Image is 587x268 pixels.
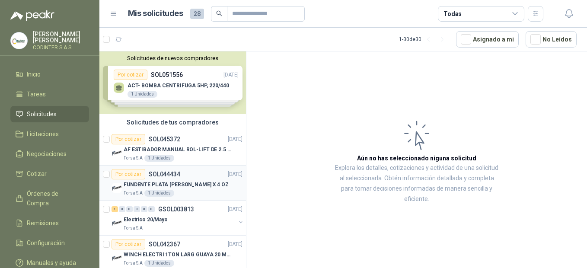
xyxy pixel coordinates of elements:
div: Solicitudes de nuevos compradoresPor cotizarSOL051556[DATE] ACT- BOMBA CENTRIFUGA 5HP, 220/4401 U... [99,51,246,114]
span: Cotizar [27,169,47,179]
img: Company Logo [112,183,122,193]
div: Todas [443,9,462,19]
span: Inicio [27,70,41,79]
img: Company Logo [11,32,27,49]
p: CODINTER S.A.S [33,45,89,50]
a: Tareas [10,86,89,102]
a: Cotizar [10,166,89,182]
p: Explora los detalles, cotizaciones y actividad de una solicitud al seleccionarla. Obtén informaci... [333,163,501,204]
span: Tareas [27,89,46,99]
p: WINCH ELECTRI 1TON LARG GUAYA 20 MTROS-N [124,251,231,259]
a: Negociaciones [10,146,89,162]
p: FUNDENTE PLATA [PERSON_NAME] X 4 OZ [124,181,229,189]
div: Por cotizar [112,169,145,179]
a: Licitaciones [10,126,89,142]
p: [DATE] [228,135,242,144]
span: Órdenes de Compra [27,189,81,208]
p: Forsa S.A [124,155,143,162]
p: SOL045372 [149,136,180,142]
a: Por cotizarSOL045372[DATE] Company LogoAF ESTIBADOR MANUAL ROL-LIFT DE 2.5 TONForsa S.A1 Unidades [99,131,246,166]
img: Company Logo [112,253,122,263]
div: 0 [126,206,133,212]
a: Inicio [10,66,89,83]
span: search [216,10,222,16]
span: Solicitudes [27,109,57,119]
img: Logo peakr [10,10,54,21]
img: Company Logo [112,148,122,158]
p: Forsa S.A [124,225,143,232]
div: 0 [134,206,140,212]
a: Por cotizarSOL044434[DATE] Company LogoFUNDENTE PLATA [PERSON_NAME] X 4 OZForsa S.A1 Unidades [99,166,246,201]
span: Remisiones [27,218,59,228]
p: [DATE] [228,170,242,179]
p: Forsa S.A [124,260,143,267]
span: Negociaciones [27,149,67,159]
p: SOL042367 [149,241,180,247]
a: Remisiones [10,215,89,231]
a: 1 0 0 0 0 0 GSOL003813[DATE] Company LogoElectrico 20/MayoForsa S.A [112,204,244,232]
button: No Leídos [526,31,577,48]
img: Company Logo [112,218,122,228]
div: 1 Unidades [144,155,174,162]
a: Solicitudes [10,106,89,122]
div: 1 [112,206,118,212]
div: 0 [119,206,125,212]
div: Por cotizar [112,239,145,249]
button: Asignado a mi [456,31,519,48]
div: 1 Unidades [144,260,174,267]
p: [DATE] [228,240,242,249]
h1: Mis solicitudes [128,7,183,20]
span: Manuales y ayuda [27,258,76,268]
p: [PERSON_NAME] [PERSON_NAME] [33,31,89,43]
div: 0 [148,206,155,212]
div: 1 - 30 de 30 [399,32,449,46]
div: Solicitudes de tus compradores [99,114,246,131]
span: Licitaciones [27,129,59,139]
p: Electrico 20/Mayo [124,216,168,224]
p: AF ESTIBADOR MANUAL ROL-LIFT DE 2.5 TON [124,146,231,154]
p: GSOL003813 [158,206,194,212]
span: 28 [190,9,204,19]
a: Órdenes de Compra [10,185,89,211]
p: Forsa S.A [124,190,143,197]
a: Configuración [10,235,89,251]
div: Por cotizar [112,134,145,144]
span: Configuración [27,238,65,248]
p: [DATE] [228,205,242,214]
div: 0 [141,206,147,212]
h3: Aún no has seleccionado niguna solicitud [357,153,476,163]
button: Solicitudes de nuevos compradores [103,55,242,61]
p: SOL044434 [149,171,180,177]
div: 1 Unidades [144,190,174,197]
